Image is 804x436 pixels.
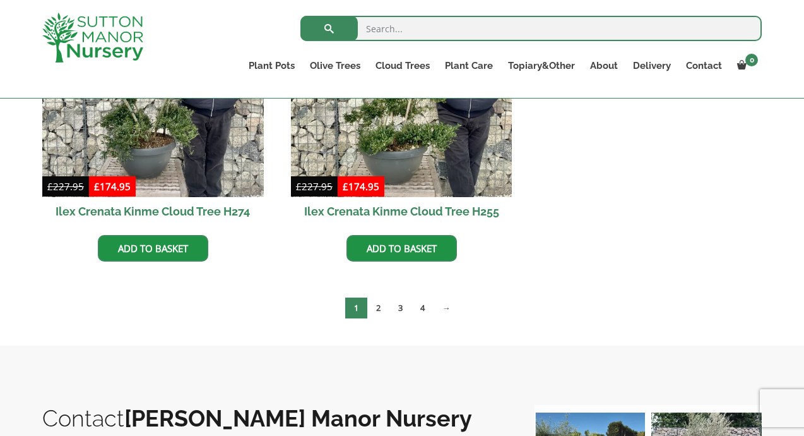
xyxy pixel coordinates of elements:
[367,298,389,318] a: Page 2
[437,57,500,75] a: Plant Care
[625,57,678,75] a: Delivery
[345,298,367,318] span: Page 1
[500,57,582,75] a: Topiary&Other
[296,180,333,193] bdi: 227.95
[42,405,509,432] h2: Contact
[745,54,758,66] span: 0
[124,405,472,432] b: [PERSON_NAME] Manor Nursery
[42,197,264,226] h2: Ilex Crenata Kinme Cloud Tree H274
[42,13,143,63] img: logo
[302,57,368,75] a: Olive Trees
[678,57,730,75] a: Contact
[389,298,411,318] a: Page 3
[98,235,208,262] a: Add to basket: “Ilex Crenata Kinme Cloud Tree H274”
[730,57,762,75] a: 0
[411,298,434,318] a: Page 4
[346,235,457,262] a: Add to basket: “Ilex Crenata Kinme Cloud Tree H255”
[434,298,459,318] a: →
[241,57,302,75] a: Plant Pots
[94,180,131,193] bdi: 174.95
[368,57,437,75] a: Cloud Trees
[291,197,512,226] h2: Ilex Crenata Kinme Cloud Tree H255
[47,180,53,193] span: £
[296,180,302,193] span: £
[42,297,762,324] nav: Product Pagination
[94,180,100,193] span: £
[343,180,379,193] bdi: 174.95
[343,180,348,193] span: £
[300,16,762,41] input: Search...
[47,180,84,193] bdi: 227.95
[582,57,625,75] a: About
